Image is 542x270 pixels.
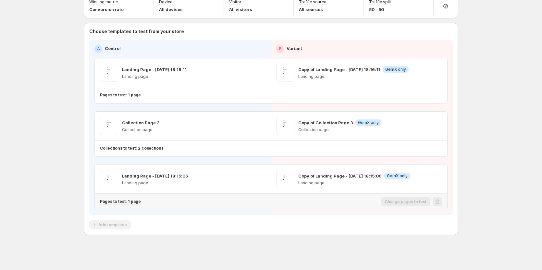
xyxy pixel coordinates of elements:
p: Copy of Landing Page - [DATE] 18:15:06 [298,173,382,179]
p: Pages to test: 1 page [100,199,141,204]
p: All visitors [229,6,252,13]
p: 50 - 50 [369,6,391,13]
span: GemX only [358,120,379,125]
p: Landing page [122,74,187,79]
span: GemX only [385,67,406,72]
p: All sources [299,6,326,13]
p: Pages to test: 1 page [100,92,141,98]
p: Landing page [298,180,410,186]
img: Copy of Collection Page 3 [276,117,294,135]
p: Landing page [298,74,409,79]
h2: B [279,46,281,52]
p: Landing Page - [DATE] 18:16:11 [122,66,187,73]
p: Collection Page 3 [122,119,159,126]
img: Landing Page - Sep 5, 18:15:06 [100,170,118,188]
span: GemX only [387,173,408,178]
p: Copy of Collection Page 3 [298,119,353,126]
p: Collection page [298,127,381,132]
p: Collection page [122,127,159,132]
h2: A [97,46,100,52]
p: All devices [159,6,183,13]
p: Variant [287,45,302,52]
p: Choose templates to test from your store [89,28,453,35]
p: Collections to test: 2 collections [100,146,164,151]
p: Landing page [122,180,188,186]
img: Copy of Landing Page - Sep 5, 18:16:11 [276,64,294,82]
img: Collection Page 3 [100,117,118,135]
p: Control [105,45,121,52]
p: Copy of Landing Page - [DATE] 18:16:11 [298,66,380,73]
img: Copy of Landing Page - Sep 5, 18:15:06 [276,170,294,188]
p: Landing Page - [DATE] 18:15:06 [122,173,188,179]
img: Landing Page - Sep 5, 18:16:11 [100,64,118,82]
p: Conversion rate [89,6,124,13]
